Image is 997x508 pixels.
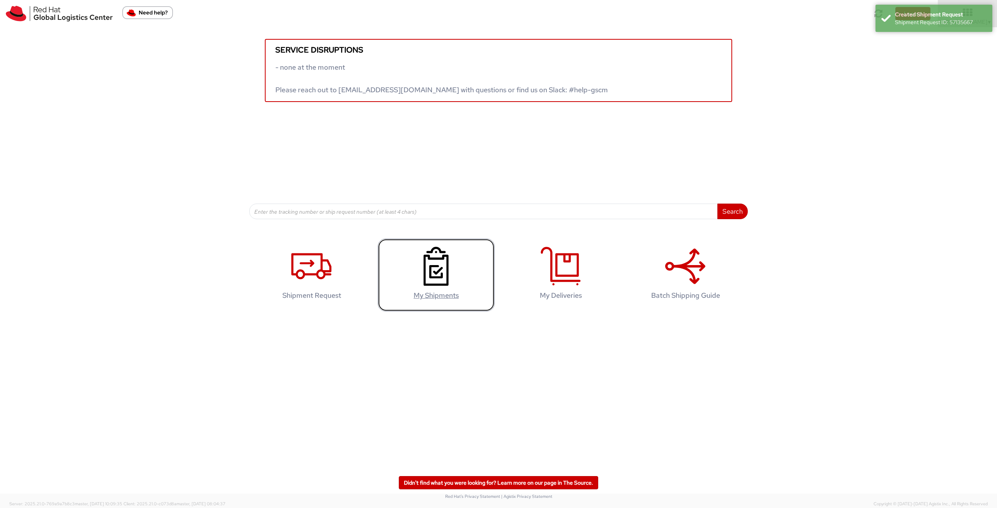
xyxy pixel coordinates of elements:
a: Red Hat's Privacy Statement [445,494,500,499]
h5: Service disruptions [275,46,722,54]
div: Shipment Request ID: 57135667 [895,18,986,26]
a: | Agistix Privacy Statement [501,494,552,499]
input: Enter the tracking number or ship request number (at least 4 chars) [249,204,718,219]
button: Need help? [122,6,173,19]
h4: Shipment Request [261,292,362,299]
a: Didn't find what you were looking for? Learn more on our page in The Source. [399,476,598,489]
a: My Shipments [378,239,495,311]
div: Created Shipment Request [895,11,986,18]
a: My Deliveries [502,239,619,311]
span: Client: 2025.21.0-c073d8a [123,501,225,506]
button: Search [717,204,748,219]
a: Shipment Request [253,239,370,311]
span: Copyright © [DATE]-[DATE] Agistix Inc., All Rights Reserved [874,501,988,507]
a: Batch Shipping Guide [627,239,744,311]
span: master, [DATE] 08:04:37 [176,501,225,506]
h4: My Shipments [386,292,486,299]
a: Service disruptions - none at the moment Please reach out to [EMAIL_ADDRESS][DOMAIN_NAME] with qu... [265,39,732,102]
h4: Batch Shipping Guide [635,292,736,299]
span: Server: 2025.21.0-769a9a7b8c3 [9,501,122,506]
span: - none at the moment Please reach out to [EMAIL_ADDRESS][DOMAIN_NAME] with questions or find us o... [275,63,608,94]
h4: My Deliveries [511,292,611,299]
img: rh-logistics-00dfa346123c4ec078e1.svg [6,6,113,21]
span: master, [DATE] 10:09:35 [75,501,122,506]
